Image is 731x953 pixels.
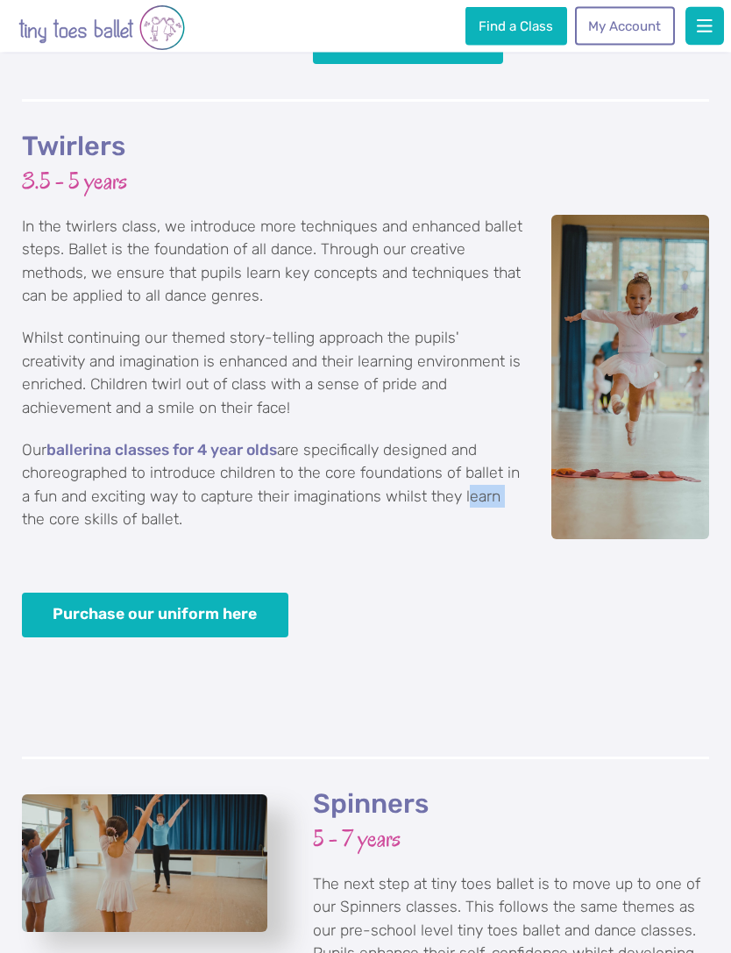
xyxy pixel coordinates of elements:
a: My Account [575,7,675,46]
a: Find a Class [465,7,567,46]
a: View full-size image [22,795,267,933]
h3: 3.5 - 5 years [22,167,709,197]
h3: 5 - 7 years [313,824,709,855]
a: Purchase our uniform here [22,594,288,638]
p: Whilst continuing our themed story-telling approach the pupils' creativity and imagination is enh... [22,327,709,420]
img: tiny toes ballet [18,4,185,53]
p: Our are specifically designed and choreographed to introduce children to the core foundations of ... [22,439,709,532]
a: ballerina classes for 4 year olds [46,444,277,461]
h2: Spinners [313,788,709,821]
p: In the twirlers class, we introduce more techniques and enhanced ballet steps. Ballet is the foun... [22,216,709,309]
h2: Twirlers [22,131,709,164]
